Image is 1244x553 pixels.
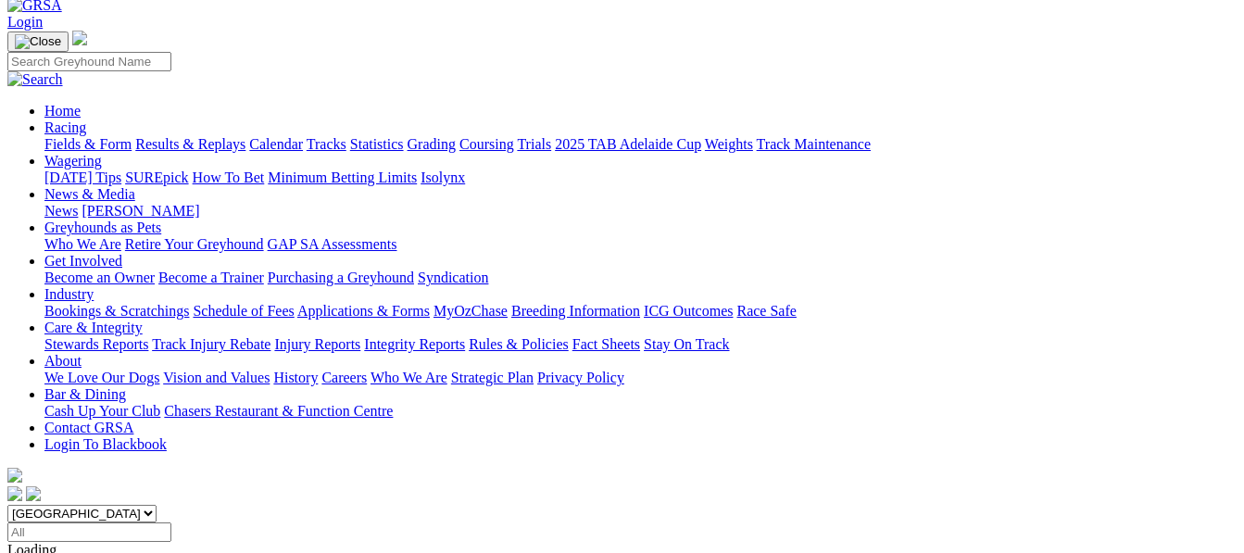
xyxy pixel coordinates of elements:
a: How To Bet [193,170,265,185]
a: About [44,353,82,369]
div: Industry [44,303,1237,320]
img: Search [7,71,63,88]
a: Track Maintenance [757,136,871,152]
a: Coursing [459,136,514,152]
div: Bar & Dining [44,403,1237,420]
div: About [44,370,1237,386]
a: Grading [408,136,456,152]
a: Schedule of Fees [193,303,294,319]
a: Rules & Policies [469,336,569,352]
a: Integrity Reports [364,336,465,352]
img: Close [15,34,61,49]
div: News & Media [44,203,1237,220]
a: History [273,370,318,385]
a: Home [44,103,81,119]
a: Syndication [418,270,488,285]
a: Greyhounds as Pets [44,220,161,235]
a: Get Involved [44,253,122,269]
a: [PERSON_NAME] [82,203,199,219]
a: Become an Owner [44,270,155,285]
a: Isolynx [421,170,465,185]
a: Fact Sheets [572,336,640,352]
a: Weights [705,136,753,152]
a: Breeding Information [511,303,640,319]
a: Track Injury Rebate [152,336,270,352]
div: Wagering [44,170,1237,186]
a: Purchasing a Greyhound [268,270,414,285]
a: Vision and Values [163,370,270,385]
img: twitter.svg [26,486,41,501]
a: Results & Replays [135,136,245,152]
a: News [44,203,78,219]
a: Statistics [350,136,404,152]
a: Cash Up Your Club [44,403,160,419]
a: Calendar [249,136,303,152]
img: logo-grsa-white.png [7,468,22,483]
a: ICG Outcomes [644,303,733,319]
a: Contact GRSA [44,420,133,435]
a: Fields & Form [44,136,132,152]
a: Strategic Plan [451,370,534,385]
a: Become a Trainer [158,270,264,285]
a: Chasers Restaurant & Function Centre [164,403,393,419]
a: [DATE] Tips [44,170,121,185]
a: Stewards Reports [44,336,148,352]
a: Wagering [44,153,102,169]
a: Trials [517,136,551,152]
a: Race Safe [736,303,796,319]
a: Login [7,14,43,30]
a: Applications & Forms [297,303,430,319]
a: News & Media [44,186,135,202]
a: Tracks [307,136,346,152]
input: Select date [7,522,171,542]
img: facebook.svg [7,486,22,501]
a: SUREpick [125,170,188,185]
a: Stay On Track [644,336,729,352]
a: GAP SA Assessments [268,236,397,252]
a: Who We Are [44,236,121,252]
a: Bookings & Scratchings [44,303,189,319]
input: Search [7,52,171,71]
a: 2025 TAB Adelaide Cup [555,136,701,152]
a: We Love Our Dogs [44,370,159,385]
a: Racing [44,119,86,135]
a: Minimum Betting Limits [268,170,417,185]
a: Bar & Dining [44,386,126,402]
button: Toggle navigation [7,31,69,52]
div: Care & Integrity [44,336,1237,353]
a: Who We Are [371,370,447,385]
div: Get Involved [44,270,1237,286]
img: logo-grsa-white.png [72,31,87,45]
a: Login To Blackbook [44,436,167,452]
a: Retire Your Greyhound [125,236,264,252]
a: Injury Reports [274,336,360,352]
a: MyOzChase [434,303,508,319]
a: Industry [44,286,94,302]
a: Privacy Policy [537,370,624,385]
div: Racing [44,136,1237,153]
a: Care & Integrity [44,320,143,335]
div: Greyhounds as Pets [44,236,1237,253]
a: Careers [321,370,367,385]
